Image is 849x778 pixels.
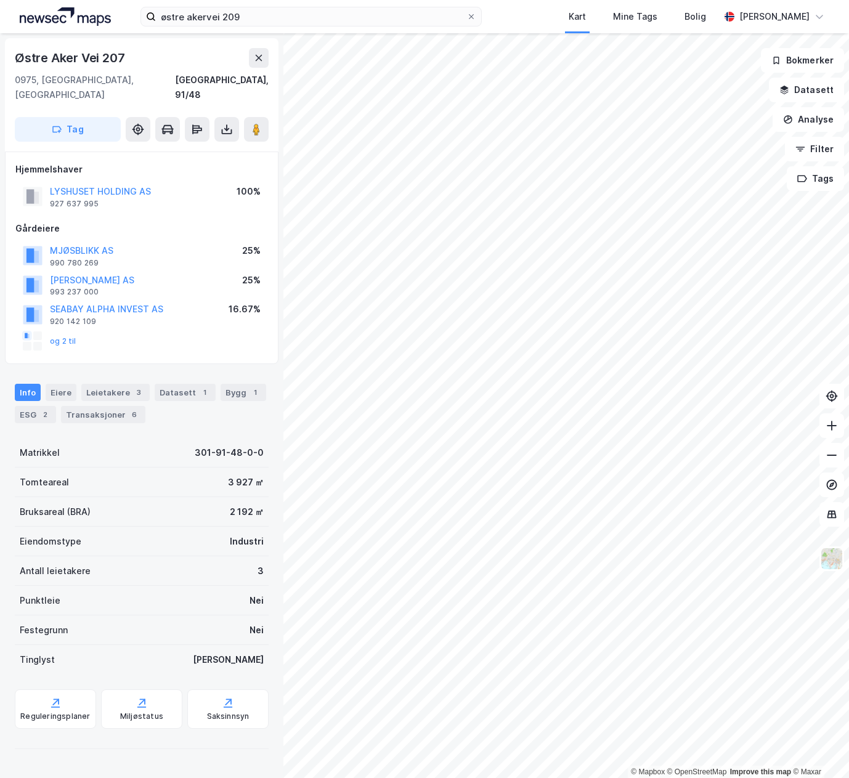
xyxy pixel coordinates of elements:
[50,287,99,297] div: 993 237 000
[81,384,150,401] div: Leietakere
[230,504,264,519] div: 2 192 ㎡
[39,408,51,421] div: 2
[684,9,706,24] div: Bolig
[773,107,844,132] button: Analyse
[193,652,264,667] div: [PERSON_NAME]
[250,623,264,638] div: Nei
[132,386,145,399] div: 3
[175,73,269,102] div: [GEOGRAPHIC_DATA], 91/48
[787,719,849,778] iframe: Chat Widget
[237,184,261,199] div: 100%
[20,475,69,490] div: Tomteareal
[15,162,268,177] div: Hjemmelshaver
[128,408,140,421] div: 6
[20,534,81,549] div: Eiendomstype
[15,73,175,102] div: 0975, [GEOGRAPHIC_DATA], [GEOGRAPHIC_DATA]
[195,445,264,460] div: 301-91-48-0-0
[198,386,211,399] div: 1
[242,273,261,288] div: 25%
[229,302,261,317] div: 16.67%
[61,406,145,423] div: Transaksjoner
[46,384,76,401] div: Eiere
[15,48,127,68] div: Østre Aker Vei 207
[15,117,121,142] button: Tag
[613,9,657,24] div: Mine Tags
[20,652,55,667] div: Tinglyst
[820,547,843,570] img: Z
[730,768,791,776] a: Improve this map
[15,384,41,401] div: Info
[20,445,60,460] div: Matrikkel
[20,504,91,519] div: Bruksareal (BRA)
[667,768,727,776] a: OpenStreetMap
[249,386,261,399] div: 1
[50,199,99,209] div: 927 637 995
[242,243,261,258] div: 25%
[785,137,844,161] button: Filter
[207,711,250,721] div: Saksinnsyn
[20,564,91,578] div: Antall leietakere
[761,48,844,73] button: Bokmerker
[155,384,216,401] div: Datasett
[156,7,466,26] input: Søk på adresse, matrikkel, gårdeiere, leietakere eller personer
[15,221,268,236] div: Gårdeiere
[258,564,264,578] div: 3
[20,7,111,26] img: logo.a4113a55bc3d86da70a041830d287a7e.svg
[230,534,264,549] div: Industri
[787,719,849,778] div: Kontrollprogram for chat
[221,384,266,401] div: Bygg
[15,406,56,423] div: ESG
[120,711,163,721] div: Miljøstatus
[250,593,264,608] div: Nei
[228,475,264,490] div: 3 927 ㎡
[50,317,96,326] div: 920 142 109
[50,258,99,268] div: 990 780 269
[769,78,844,102] button: Datasett
[787,166,844,191] button: Tags
[631,768,665,776] a: Mapbox
[569,9,586,24] div: Kart
[739,9,810,24] div: [PERSON_NAME]
[20,711,90,721] div: Reguleringsplaner
[20,623,68,638] div: Festegrunn
[20,593,60,608] div: Punktleie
